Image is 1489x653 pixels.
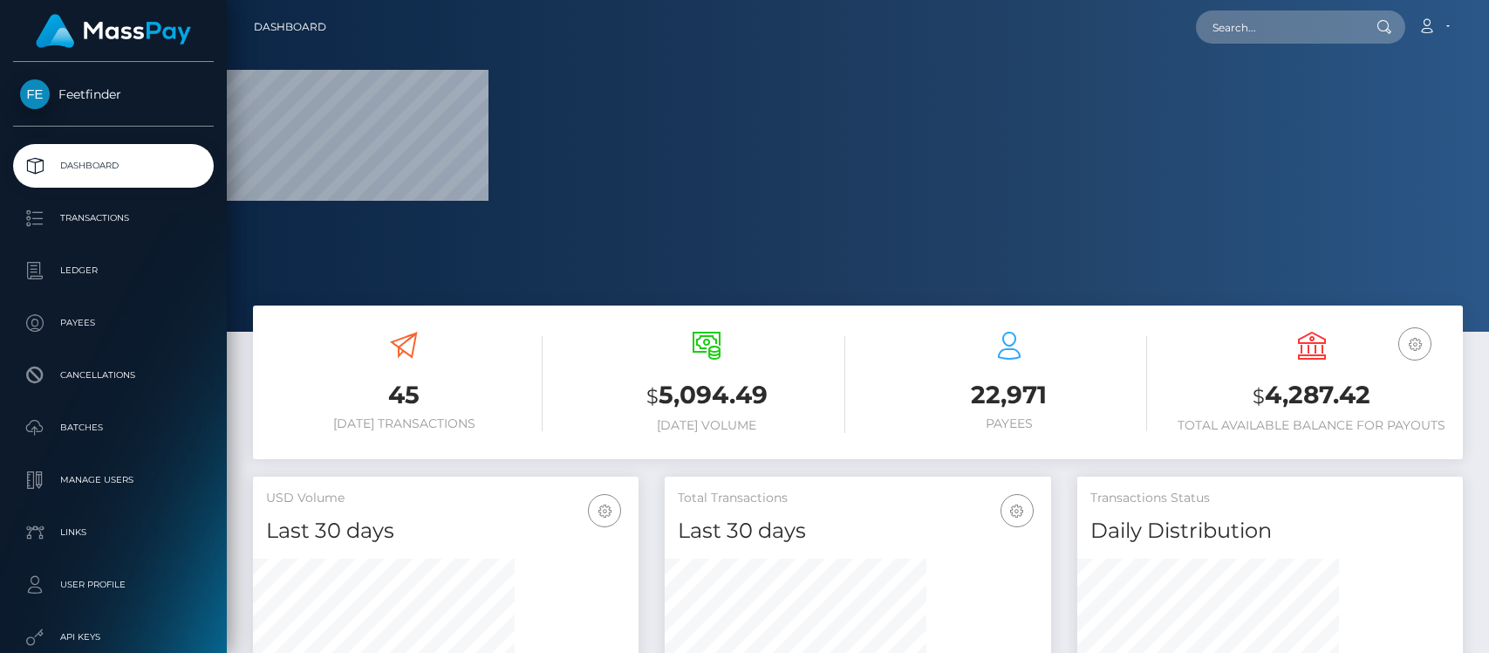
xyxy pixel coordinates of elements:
h5: Total Transactions [678,490,1037,507]
a: Dashboard [13,144,214,188]
a: Batches [13,406,214,450]
p: Transactions [20,205,207,231]
img: Feetfinder [20,79,50,109]
a: Ledger [13,249,214,292]
p: Batches [20,415,207,441]
a: Links [13,511,214,554]
p: Ledger [20,258,207,284]
img: MassPay Logo [36,14,191,48]
a: Manage Users [13,458,214,502]
h3: 22,971 [871,378,1148,412]
p: Cancellations [20,362,207,388]
h4: Last 30 days [678,516,1037,546]
p: Payees [20,310,207,336]
a: Cancellations [13,354,214,397]
h3: 5,094.49 [569,378,845,414]
small: $ [1253,384,1265,409]
p: Dashboard [20,153,207,179]
input: Search... [1196,10,1360,44]
h6: [DATE] Transactions [266,416,543,431]
p: User Profile [20,572,207,598]
span: Feetfinder [13,86,214,102]
h6: [DATE] Volume [569,418,845,433]
a: Transactions [13,196,214,240]
p: API Keys [20,624,207,650]
h5: USD Volume [266,490,625,507]
a: User Profile [13,563,214,607]
h4: Last 30 days [266,516,625,546]
h6: Payees [871,416,1148,431]
a: Dashboard [254,9,326,45]
p: Links [20,519,207,546]
h3: 4,287.42 [1173,378,1450,414]
h5: Transactions Status [1090,490,1450,507]
a: Payees [13,301,214,345]
h4: Daily Distribution [1090,516,1450,546]
h3: 45 [266,378,543,412]
p: Manage Users [20,467,207,493]
h6: Total Available Balance for Payouts [1173,418,1450,433]
small: $ [646,384,659,409]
